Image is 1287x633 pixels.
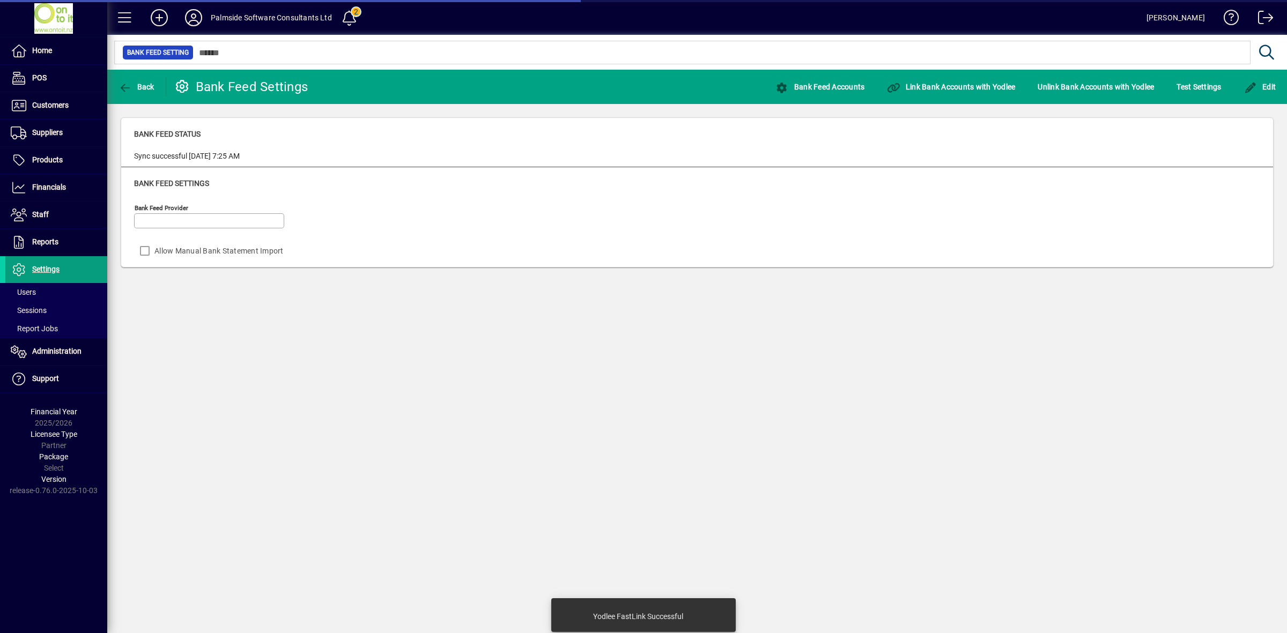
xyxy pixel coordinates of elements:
span: Users [11,288,36,296]
span: Report Jobs [11,324,58,333]
a: Financials [5,174,107,201]
a: Reports [5,229,107,256]
a: Users [5,283,107,301]
span: Sessions [11,306,47,315]
a: Products [5,147,107,174]
button: Edit [1241,77,1279,96]
a: Support [5,366,107,392]
span: Unlink Bank Accounts with Yodlee [1038,78,1154,95]
button: Profile [176,8,211,27]
span: Bank Feed Settings [134,179,209,188]
span: Bank Feed Status [134,130,201,138]
span: Staff [32,210,49,219]
span: Support [32,374,59,383]
a: Home [5,38,107,64]
span: Reports [32,237,58,246]
button: Back [116,77,157,96]
span: Package [39,452,68,461]
a: Logout [1250,2,1274,37]
span: Products [32,155,63,164]
a: Sessions [5,301,107,319]
span: Customers [32,101,69,109]
span: Bank Feed Accounts [775,83,864,91]
a: POS [5,65,107,92]
span: Back [119,83,154,91]
button: Bank Feed Accounts [773,77,867,96]
app-page-header-button: Back [107,77,166,96]
span: Administration [32,347,82,355]
span: Edit [1244,83,1276,91]
button: Link Bank Accounts with Yodlee [884,77,1018,96]
span: Licensee Type [31,430,77,438]
a: Staff [5,202,107,228]
span: Settings [32,265,60,273]
div: Bank Feed Settings [174,78,308,95]
a: Report Jobs [5,319,107,338]
span: POS [32,73,47,82]
div: [PERSON_NAME] [1147,9,1205,26]
a: Customers [5,92,107,119]
a: Administration [5,338,107,365]
a: Knowledge Base [1216,2,1239,37]
span: Bank Feed Setting [127,47,189,58]
span: Financial Year [31,407,77,416]
div: Sync successful [DATE] 7:25 AM [134,151,240,162]
button: Add [142,8,176,27]
mat-label: Bank Feed Provider [135,204,188,212]
span: Test Settings [1177,78,1221,95]
button: Test Settings [1174,77,1224,96]
span: Home [32,46,52,55]
span: Suppliers [32,128,63,137]
div: Yodlee FastLink Successful [593,611,683,622]
div: Palmside Software Consultants Ltd [211,9,332,26]
span: Version [41,475,66,483]
span: Financials [32,183,66,191]
button: Unlink Bank Accounts with Yodlee [1035,77,1157,96]
span: Link Bank Accounts with Yodlee [887,83,1015,91]
a: Suppliers [5,120,107,146]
